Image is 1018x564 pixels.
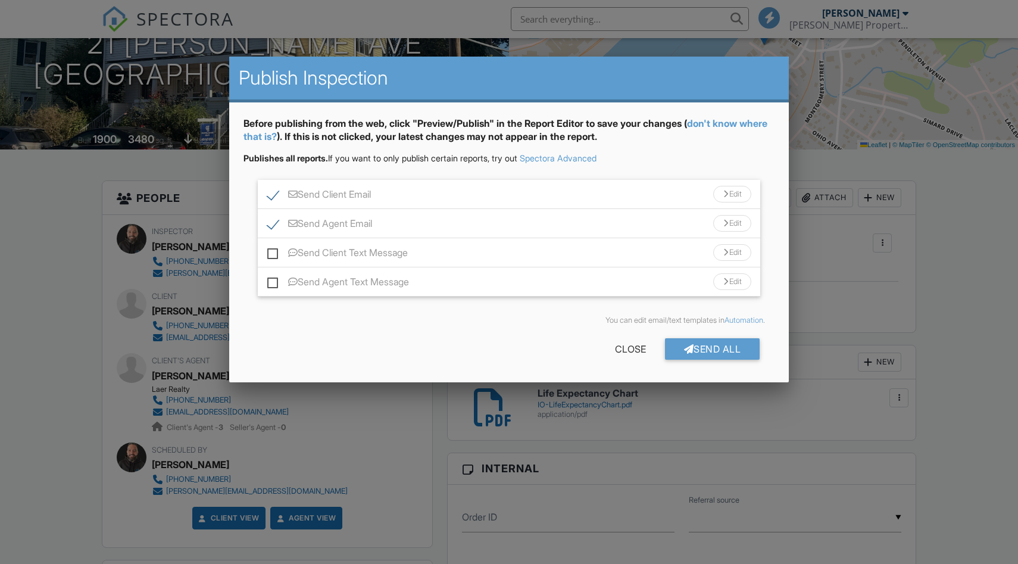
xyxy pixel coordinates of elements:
h2: Publish Inspection [239,66,780,90]
div: You can edit email/text templates in . [253,316,766,325]
label: Send Agent Email [267,218,372,233]
div: Edit [713,273,751,290]
div: Close [596,338,665,360]
a: Spectora Advanced [520,153,597,163]
div: Edit [713,186,751,202]
a: Automation [725,316,763,325]
span: If you want to only publish certain reports, try out [243,153,517,163]
label: Send Client Email [267,189,371,204]
div: Edit [713,244,751,261]
strong: Publishes all reports. [243,153,328,163]
label: Send Agent Text Message [267,276,409,291]
div: Edit [713,215,751,232]
div: Before publishing from the web, click "Preview/Publish" in the Report Editor to save your changes... [243,117,775,153]
a: don't know where that is? [243,117,767,142]
label: Send Client Text Message [267,247,408,262]
div: Send All [665,338,760,360]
